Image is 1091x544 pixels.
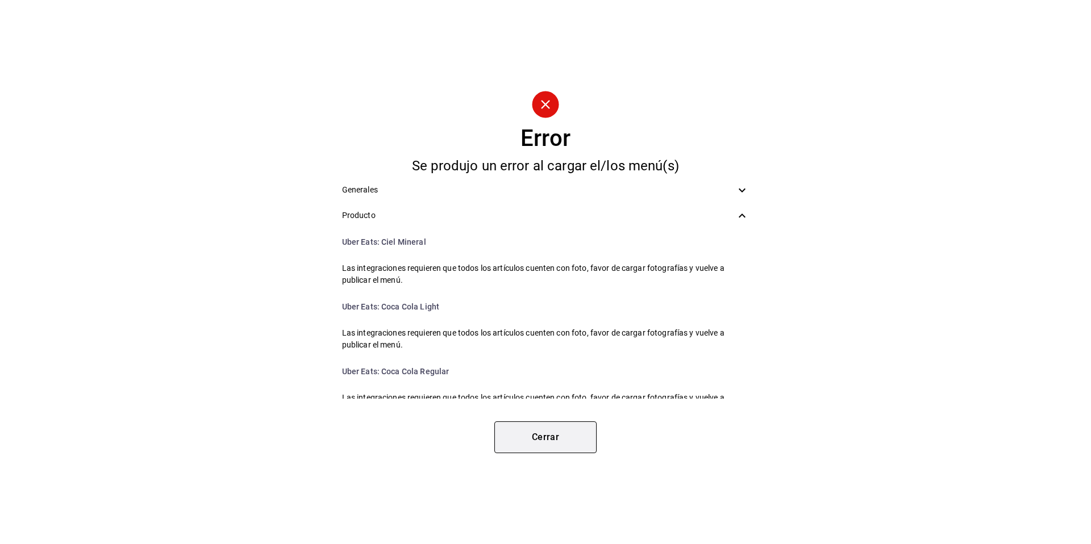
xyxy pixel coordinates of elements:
div: Producto [333,203,759,228]
div: Error [520,127,571,150]
li: Coca Cola Regular [333,358,759,385]
span: Las integraciones requieren que todos los artículos cuenten con foto, favor de cargar fotografías... [342,392,749,416]
span: Las integraciones requieren que todos los artículos cuenten con foto, favor de cargar fotografías... [342,327,749,351]
li: Ciel Mineral [333,228,759,256]
span: Las integraciones requieren que todos los artículos cuenten con foto, favor de cargar fotografías... [342,262,749,286]
div: Generales [333,177,759,203]
span: Producto [342,210,736,221]
div: Se produjo un error al cargar el/los menú(s) [333,159,759,173]
span: Uber Eats : [342,367,380,376]
button: Cerrar [494,421,597,453]
span: Uber Eats : [342,302,380,311]
span: Uber Eats : [342,237,380,246]
li: Coca Cola Light [333,293,759,320]
span: Generales [342,184,736,196]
